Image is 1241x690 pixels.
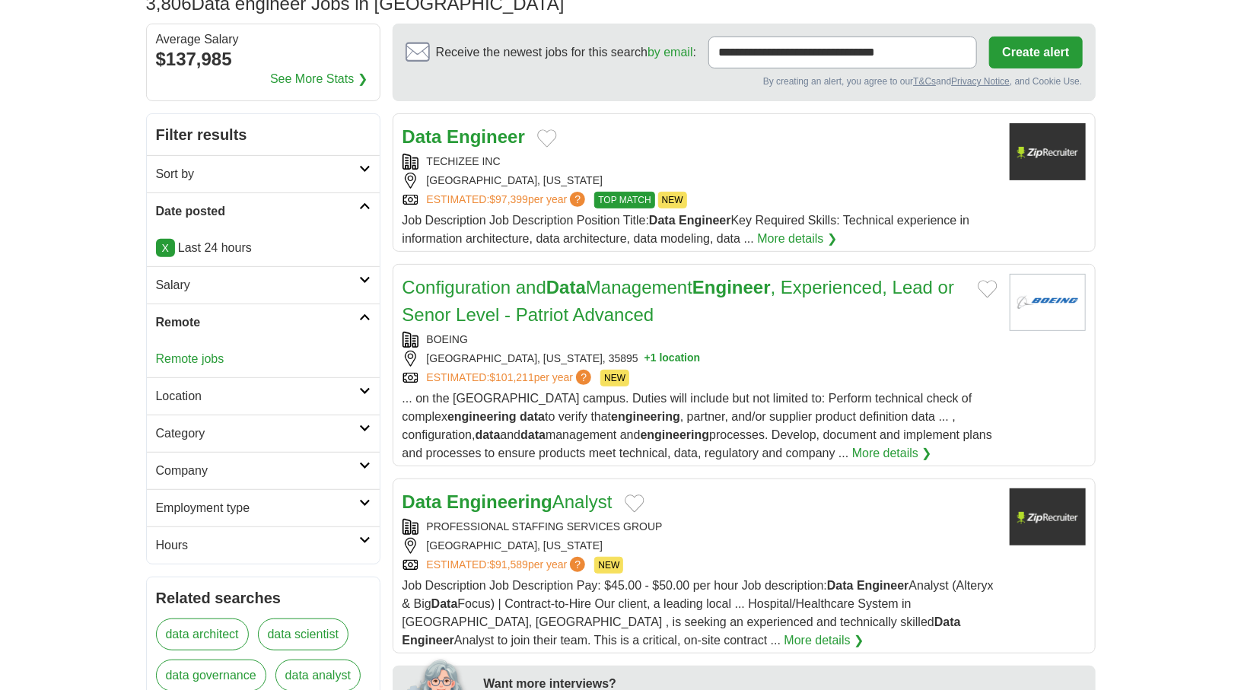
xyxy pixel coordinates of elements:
[147,452,380,489] a: Company
[403,579,994,647] span: Job Description Job Description Pay: $45.00 - $50.00 per hour Job description: Analyst (Alteryx &...
[147,377,380,415] a: Location
[427,370,595,386] a: ESTIMATED:$101,211per year?
[447,491,552,512] strong: Engineering
[156,33,371,46] div: Average Salary
[649,214,676,227] strong: Data
[147,192,380,230] a: Date posted
[594,557,623,574] span: NEW
[537,129,557,148] button: Add to favorite jobs
[658,192,687,208] span: NEW
[951,76,1010,87] a: Privacy Notice
[156,202,359,221] h2: Date posted
[156,313,359,332] h2: Remote
[679,214,730,227] strong: Engineer
[403,126,442,147] strong: Data
[156,46,371,73] div: $137,985
[489,558,528,571] span: $91,589
[489,371,533,383] span: $101,211
[156,387,359,405] h2: Location
[546,277,586,297] strong: Data
[147,489,380,526] a: Employment type
[156,239,175,257] a: X
[784,631,864,650] a: More details ❯
[403,154,998,170] div: TECHIZEE INC
[403,277,955,325] a: Configuration andDataManagementEngineer, Experienced, Lead or Senor Level - Patriot Advanced
[644,351,651,367] span: +
[857,579,908,592] strong: Engineer
[156,352,224,365] a: Remote jobs
[258,618,348,650] a: data scientist
[156,499,359,517] h2: Employment type
[147,415,380,452] a: Category
[156,462,359,480] h2: Company
[156,165,359,183] h2: Sort by
[156,276,359,294] h2: Salary
[570,557,585,572] span: ?
[489,193,528,205] span: $97,399
[403,491,442,512] strong: Data
[147,526,380,564] a: Hours
[978,280,998,298] button: Add to favorite jobs
[156,587,371,609] h2: Related searches
[648,46,693,59] a: by email
[403,214,970,245] span: Job Description Job Description Position Title: Key Required Skills: Technical experience in info...
[625,494,644,513] button: Add to favorite jobs
[147,114,380,155] h2: Filter results
[447,410,517,423] strong: engineering
[270,70,368,88] a: See More Stats ❯
[406,75,1083,88] div: By creating an alert, you agree to our and , and Cookie Use.
[147,304,380,341] a: Remote
[1010,274,1086,331] img: BOEING logo
[403,538,998,554] div: [GEOGRAPHIC_DATA], [US_STATE]
[594,192,654,208] span: TOP MATCH
[156,536,359,555] h2: Hours
[913,76,936,87] a: T&Cs
[403,351,998,367] div: [GEOGRAPHIC_DATA], [US_STATE], 35895
[156,239,371,257] p: Last 24 hours
[520,428,546,441] strong: data
[431,597,458,610] strong: Data
[156,618,249,650] a: data architect
[436,43,696,62] span: Receive the newest jobs for this search :
[427,192,589,208] a: ESTIMATED:$97,399per year?
[427,333,468,345] a: BOEING
[147,155,380,192] a: Sort by
[403,392,993,459] span: ... on the [GEOGRAPHIC_DATA] campus. Duties will include but not limited to: Perform technical ch...
[403,519,998,535] div: PROFESSIONAL STAFFING SERVICES GROUP
[1010,488,1086,545] img: Company logo
[692,277,771,297] strong: Engineer
[447,126,525,147] strong: Engineer
[934,615,961,628] strong: Data
[476,428,501,441] strong: data
[403,634,454,647] strong: Engineer
[403,491,613,512] a: Data EngineeringAnalyst
[644,351,701,367] button: +1 location
[600,370,629,386] span: NEW
[852,444,932,463] a: More details ❯
[147,266,380,304] a: Salary
[427,557,589,574] a: ESTIMATED:$91,589per year?
[641,428,710,441] strong: engineering
[570,192,585,207] span: ?
[827,579,854,592] strong: Data
[156,424,359,443] h2: Category
[757,230,837,248] a: More details ❯
[1010,123,1086,180] img: Company logo
[611,410,680,423] strong: engineering
[403,173,998,189] div: [GEOGRAPHIC_DATA], [US_STATE]
[989,37,1082,68] button: Create alert
[520,410,545,423] strong: data
[403,126,525,147] a: Data Engineer
[576,370,591,385] span: ?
